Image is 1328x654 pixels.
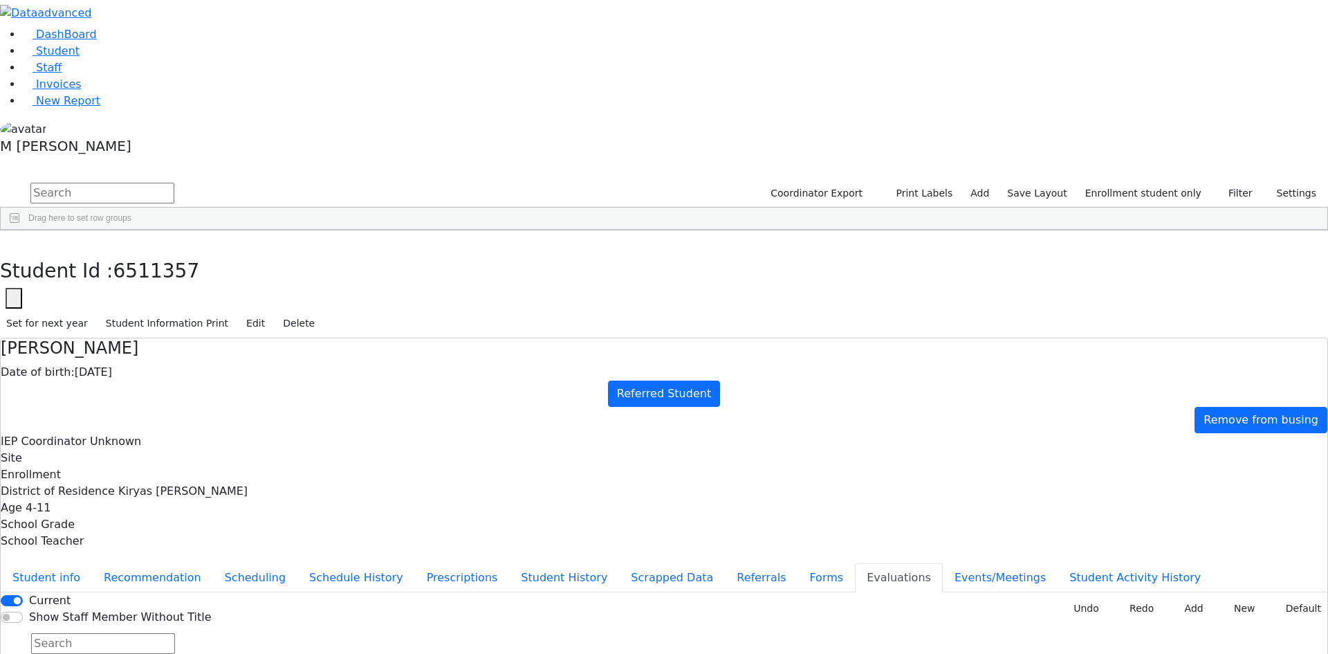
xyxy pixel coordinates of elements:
[118,484,248,498] span: Kiryas [PERSON_NAME]
[30,183,174,203] input: Search
[1001,183,1073,204] button: Save Layout
[277,313,321,334] button: Delete
[1,433,86,450] label: IEP Coordinator
[31,633,175,654] input: Search
[29,609,211,626] label: Show Staff Member Without Title
[725,563,797,592] button: Referrals
[113,260,200,282] span: 6511357
[943,563,1058,592] button: Events/Meetings
[1,364,75,381] label: Date of birth:
[1,563,92,592] button: Student info
[29,592,71,609] label: Current
[22,78,82,91] a: Invoices
[22,94,100,107] a: New Report
[1114,598,1160,619] button: Redo
[1210,183,1259,204] button: Filter
[1,533,84,549] label: School Teacher
[90,435,141,448] span: Unknown
[240,313,271,334] button: Edit
[1219,598,1262,619] button: New
[1058,598,1105,619] button: Undo
[36,78,82,91] span: Invoices
[855,563,943,592] button: Evaluations
[1271,598,1327,619] button: Default
[1195,407,1327,433] a: Remove from busing
[22,61,62,74] a: Staff
[964,183,995,204] a: Add
[509,563,619,592] button: Student History
[1,450,22,466] label: Site
[1079,183,1208,204] label: Enrollment student only
[28,213,131,223] span: Drag here to set row groups
[415,563,510,592] button: Prescriptions
[1259,183,1322,204] button: Settings
[297,563,415,592] button: Schedule History
[22,44,80,57] a: Student
[608,381,720,407] a: Referred Student
[92,563,213,592] button: Recommendation
[36,28,97,41] span: DashBoard
[100,313,234,334] button: Student Information Print
[1,466,61,483] label: Enrollment
[36,94,100,107] span: New Report
[1,338,1327,358] h4: [PERSON_NAME]
[619,563,725,592] button: Scrapped Data
[1,483,115,500] label: District of Residence
[880,183,959,204] button: Print Labels
[1,516,75,533] label: School Grade
[1169,598,1209,619] button: Add
[797,563,855,592] button: Forms
[1058,563,1212,592] button: Student Activity History
[1,500,22,516] label: Age
[36,44,80,57] span: Student
[1203,413,1318,426] span: Remove from busing
[26,501,50,514] span: 4-11
[213,563,297,592] button: Scheduling
[22,28,97,41] a: DashBoard
[36,61,62,74] span: Staff
[762,183,869,204] button: Coordinator Export
[1,364,1327,381] div: [DATE]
